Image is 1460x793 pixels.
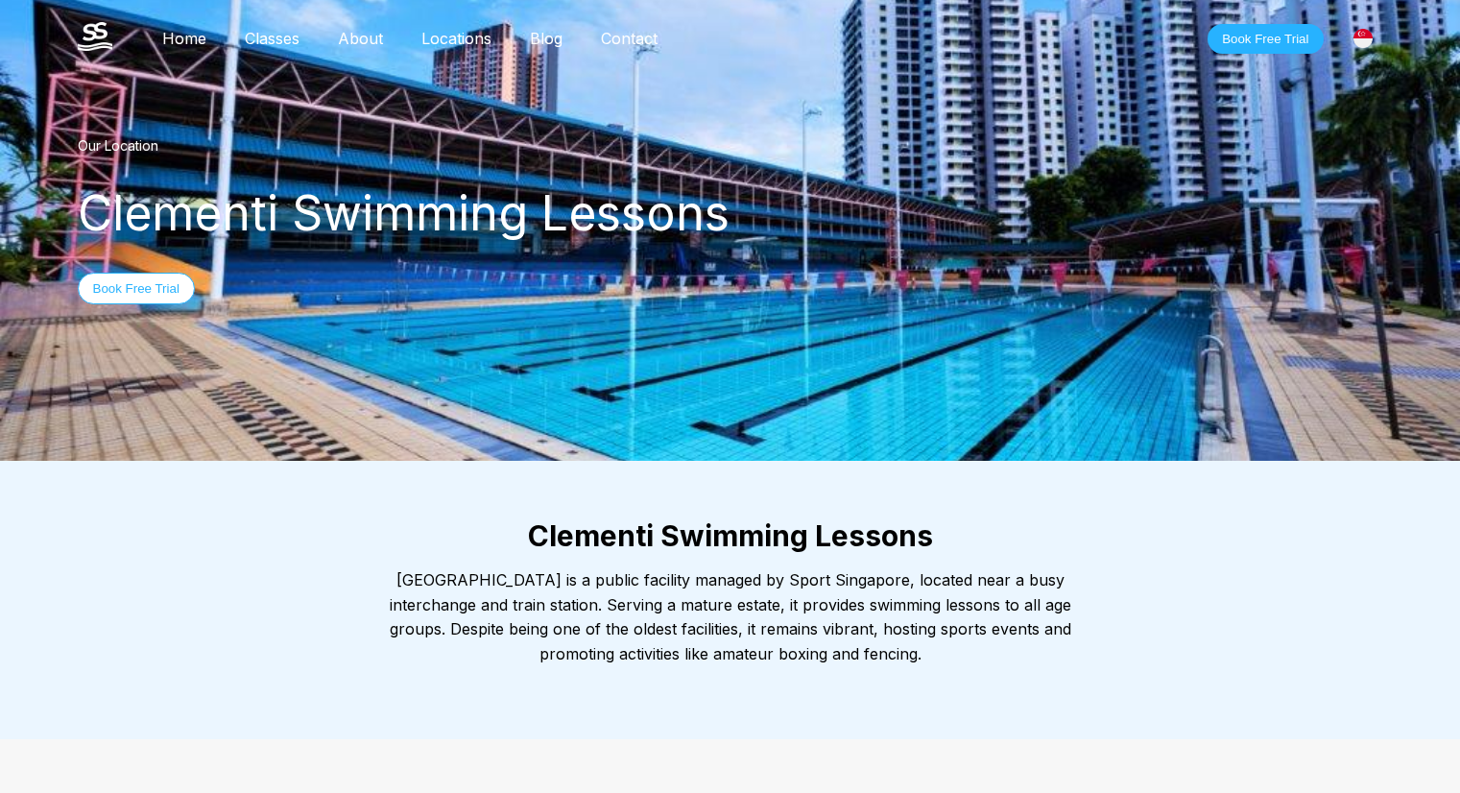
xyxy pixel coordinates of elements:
[78,137,1383,154] div: Our Location
[402,29,511,48] a: Locations
[39,518,1422,553] h2: Clementi Swimming Lessons
[385,568,1076,666] div: [GEOGRAPHIC_DATA] is a public facility managed by Sport Singapore, located near a busy interchang...
[78,22,112,51] img: The Swim Starter Logo
[582,29,677,48] a: Contact
[511,29,582,48] a: Blog
[143,29,226,48] a: Home
[226,29,319,48] a: Classes
[1353,29,1373,48] img: Singapore
[1343,18,1383,59] div: [GEOGRAPHIC_DATA]
[78,273,195,304] button: Book Free Trial
[319,29,402,48] a: About
[78,184,1383,242] div: Clementi Swimming Lessons
[1208,24,1323,54] button: Book Free Trial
